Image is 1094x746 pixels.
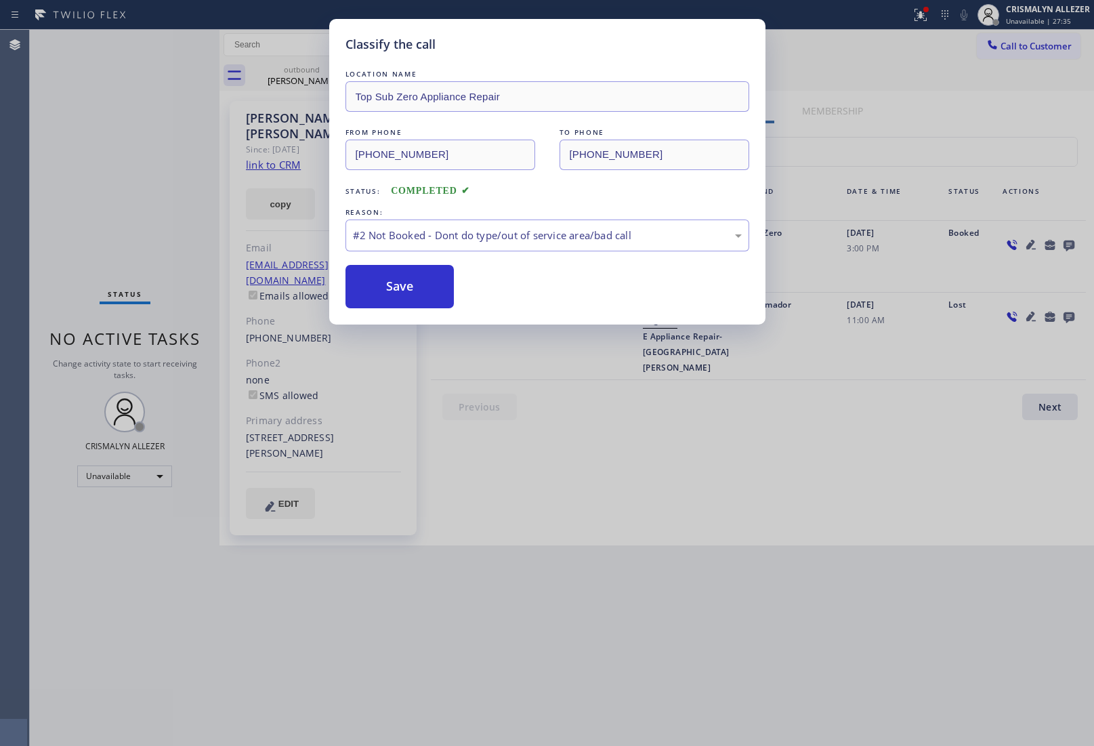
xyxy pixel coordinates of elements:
button: Save [345,265,455,308]
div: LOCATION NAME [345,67,749,81]
div: TO PHONE [560,125,749,140]
input: To phone [560,140,749,170]
div: FROM PHONE [345,125,535,140]
input: From phone [345,140,535,170]
span: COMPLETED [391,186,469,196]
span: Status: [345,186,381,196]
div: #2 Not Booked - Dont do type/out of service area/bad call [353,228,742,243]
div: REASON: [345,205,749,220]
h5: Classify the call [345,35,436,54]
